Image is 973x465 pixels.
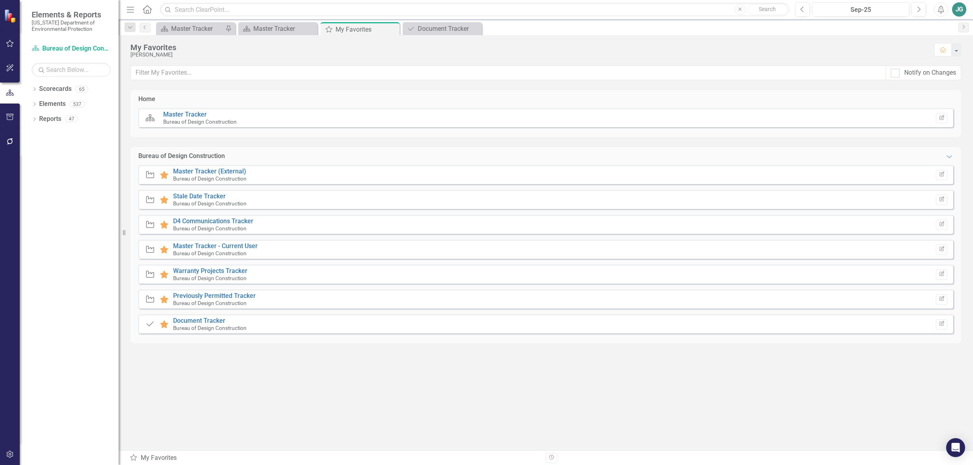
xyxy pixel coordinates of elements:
div: My Favorites [130,454,540,463]
div: 47 [65,116,78,122]
button: Search [748,4,787,15]
a: Master Tracker (External) [173,168,246,175]
div: 65 [75,86,88,92]
a: Document Tracker [405,24,480,34]
div: Master Tracker [171,24,223,34]
div: Master Tracker [253,24,315,34]
div: Home [138,95,155,104]
div: Open Intercom Messenger [946,438,965,457]
button: Set Home Page [936,113,947,123]
div: Notify on Changes [904,68,956,77]
div: Sep-25 [815,5,907,15]
div: [PERSON_NAME] [130,52,926,58]
small: Bureau of Design Construction [163,119,237,125]
a: Master Tracker [158,24,223,34]
small: Bureau of Design Construction [173,225,247,232]
span: Elements & Reports [32,10,111,19]
a: Warranty Projects Tracker [173,267,247,275]
a: Previously Permitted Tracker [173,292,256,299]
input: Search ClearPoint... [160,3,789,17]
small: Bureau of Design Construction [173,275,247,281]
a: D4 Communications Tracker [173,217,253,225]
div: Document Tracker [418,24,480,34]
small: Bureau of Design Construction [173,300,247,306]
div: My Favorites [336,24,398,34]
a: Bureau of Design Construction [32,44,111,53]
a: Elements [39,100,66,109]
small: Bureau of Design Construction [173,325,247,331]
small: Bureau of Design Construction [173,250,247,256]
div: My Favorites [130,43,926,52]
a: Master Tracker [240,24,315,34]
span: Search [759,6,776,12]
small: Bureau of Design Construction [173,175,247,182]
a: Stale Date Tracker [173,192,226,200]
small: Bureau of Design Construction [173,200,247,207]
a: Master Tracker [163,111,207,118]
a: Document Tracker [173,317,225,324]
small: [US_STATE] Department of Environmental Protection [32,19,111,32]
button: JG [952,2,966,17]
input: Filter My Favorites... [130,66,886,80]
input: Search Below... [32,63,111,77]
div: Bureau of Design Construction [138,152,225,161]
a: Scorecards [39,85,72,94]
a: Master Tracker - Current User [173,242,258,250]
img: ClearPoint Strategy [4,9,18,23]
button: Sep-25 [812,2,909,17]
a: Reports [39,115,61,124]
div: 537 [70,101,85,107]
